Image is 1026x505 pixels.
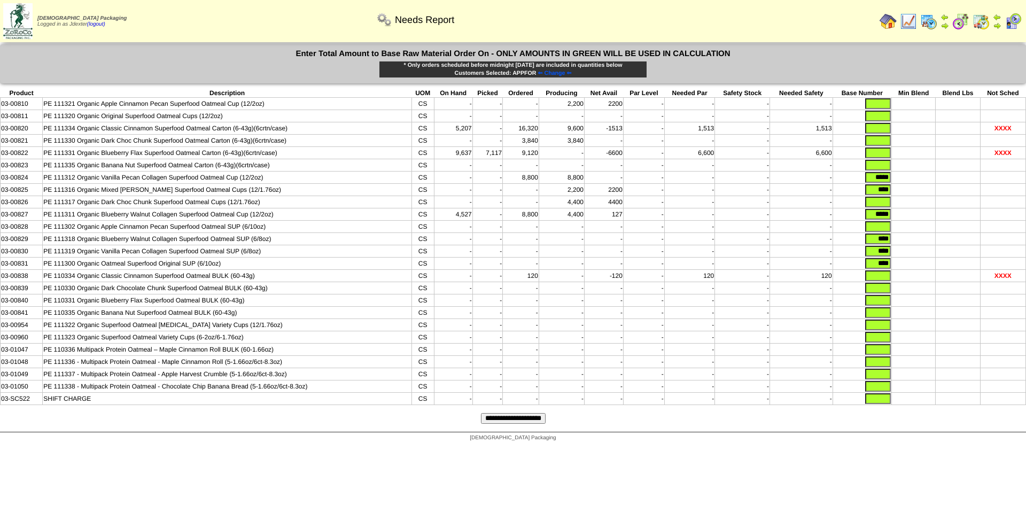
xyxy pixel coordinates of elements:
td: PE 111320 Organic Original Superfood Oatmeal Cups (12/2oz) [43,110,412,122]
td: 120 [503,270,539,282]
td: 03-01047 [1,344,43,356]
td: - [472,294,503,307]
td: 03-00841 [1,307,43,319]
td: - [472,196,503,208]
td: - [770,245,833,258]
td: CS [411,294,434,307]
td: - [472,307,503,319]
td: - [664,135,714,147]
td: CS [411,245,434,258]
th: Par Level [623,89,664,98]
td: - [503,344,539,356]
td: - [623,172,664,184]
td: - [623,258,664,270]
td: 8,800 [503,208,539,221]
td: 1,513 [770,122,833,135]
img: calendarblend.gif [952,13,969,30]
td: - [472,184,503,196]
td: PE 111312 Organic Vanilla Pecan Collagen Superfood Oatmeal Cup (12/2oz) [43,172,412,184]
td: CS [411,233,434,245]
td: - [623,245,664,258]
td: CS [411,159,434,172]
th: Net Avail [585,89,624,98]
th: UOM [411,89,434,98]
img: line_graph.gif [900,13,917,30]
td: - [585,221,624,233]
td: - [623,307,664,319]
td: - [434,110,472,122]
img: arrowleft.gif [941,13,949,21]
td: PE 111331 Organic Blueberry Flax Superfood Oatmeal Carton (6-43g)(6crtn/case) [43,147,412,159]
th: Picked [472,89,503,98]
td: - [503,294,539,307]
td: - [472,331,503,344]
td: - [539,110,584,122]
td: PE 111322 Organic Superfood Oatmeal [MEDICAL_DATA] Variety Cups (12/1.76oz) [43,319,412,331]
td: - [664,98,714,110]
td: - [503,221,539,233]
td: - [585,307,624,319]
span: ⇐ Change ⇐ [538,70,572,76]
td: - [623,110,664,122]
td: - [503,356,539,368]
span: Needs Report [395,14,454,26]
td: - [503,319,539,331]
td: - [664,356,714,368]
td: - [664,184,714,196]
td: - [503,233,539,245]
td: - [770,184,833,196]
td: - [472,122,503,135]
td: CS [411,258,434,270]
td: 6,600 [770,147,833,159]
td: 4,527 [434,208,472,221]
td: - [715,196,770,208]
td: - [434,245,472,258]
td: 03-00825 [1,184,43,196]
td: - [539,221,584,233]
td: - [770,319,833,331]
td: PE 110334 Organic Classic Cinnamon Superfood Oatmeal BULK (60-43g) [43,270,412,282]
td: 3,840 [503,135,539,147]
td: - [715,331,770,344]
td: - [664,258,714,270]
td: 7,117 [472,147,503,159]
td: - [664,331,714,344]
td: - [503,307,539,319]
td: - [664,233,714,245]
td: CS [411,172,434,184]
td: - [585,233,624,245]
td: - [472,135,503,147]
td: 03-00954 [1,319,43,331]
td: - [623,122,664,135]
td: - [472,245,503,258]
td: - [715,110,770,122]
td: - [434,233,472,245]
td: 8,800 [539,172,584,184]
td: - [664,294,714,307]
td: - [539,270,584,282]
td: - [434,172,472,184]
td: -120 [585,270,624,282]
td: - [503,196,539,208]
td: - [623,356,664,368]
td: - [715,233,770,245]
th: Description [43,89,412,98]
td: 03-00828 [1,221,43,233]
td: 03-00839 [1,282,43,294]
td: CS [411,344,434,356]
td: - [539,282,584,294]
td: - [623,184,664,196]
th: Safety Stock [715,89,770,98]
td: 5,207 [434,122,472,135]
td: - [664,245,714,258]
td: - [434,184,472,196]
td: - [434,282,472,294]
td: 8,800 [503,172,539,184]
td: - [434,307,472,319]
td: CS [411,356,434,368]
td: - [472,172,503,184]
td: - [715,270,770,282]
td: PE 111330 Organic Dark Choc Chunk Superfood Oatmeal Carton (6-43g)(6crtn/case) [43,135,412,147]
td: - [715,258,770,270]
td: - [539,147,584,159]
